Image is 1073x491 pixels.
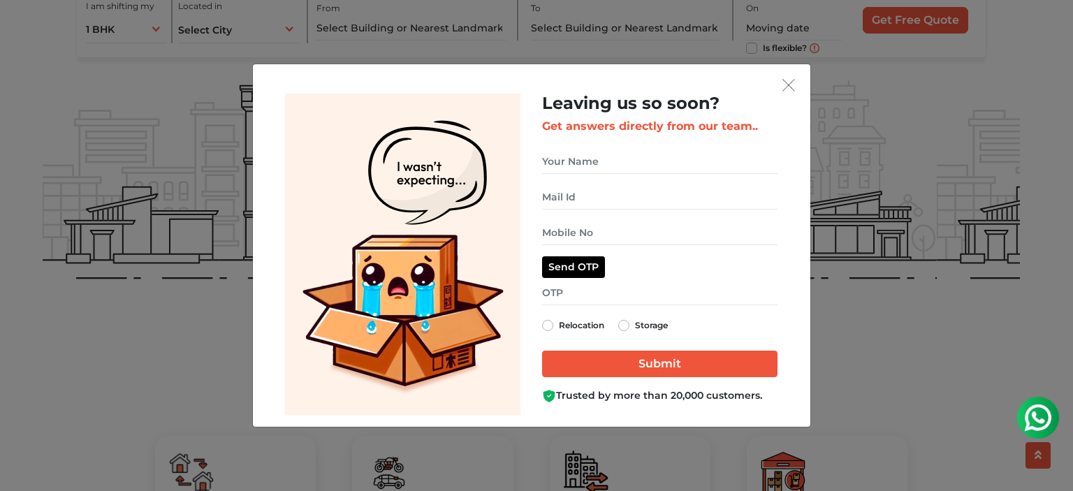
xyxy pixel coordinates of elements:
label: Storage [635,317,668,334]
img: Boxigo Customer Shield [542,389,556,403]
input: Your Name [542,149,778,174]
button: Send OTP [542,256,605,278]
img: whatsapp-icon.svg [14,14,42,42]
label: Relocation [559,317,604,334]
h3: Get answers directly from our team.. [542,119,778,133]
input: Submit [542,351,778,377]
input: Mobile No [542,221,778,245]
h2: Leaving us so soon? [542,94,778,114]
input: OTP [542,281,778,305]
img: Lead Welcome Image [285,94,521,416]
div: Trusted by more than 20,000 customers. [542,388,778,403]
input: Mail Id [542,185,778,210]
img: exit [782,79,795,91]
